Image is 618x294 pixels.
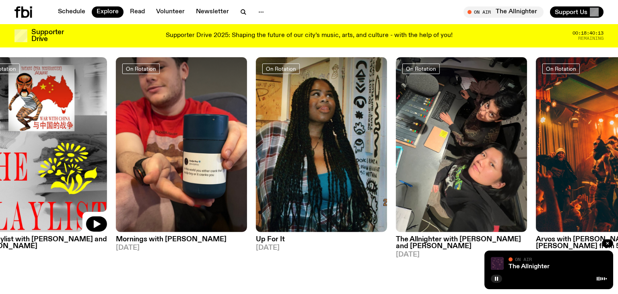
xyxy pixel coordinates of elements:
[509,263,550,270] a: The Allnighter
[406,66,436,72] span: On Rotation
[191,6,234,18] a: Newsletter
[396,236,527,250] h3: The Allnighter with [PERSON_NAME] and [PERSON_NAME]
[262,64,300,74] a: On Rotation
[546,66,576,72] span: On Rotation
[53,6,90,18] a: Schedule
[14,18,182,48] h2: On Rotation
[542,64,580,74] a: On Rotation
[256,57,387,232] img: Ify - a Brown Skin girl with black braided twists, looking up to the side with her tongue stickin...
[578,36,604,41] span: Remaining
[256,232,387,251] a: Up For It[DATE]
[555,8,587,16] span: Support Us
[166,32,453,39] p: Supporter Drive 2025: Shaping the future of our city’s music, arts, and culture - with the help o...
[31,29,64,43] h3: Supporter Drive
[396,251,527,258] span: [DATE]
[151,6,190,18] a: Volunteer
[402,64,440,74] a: On Rotation
[573,31,604,35] span: 00:18:40:13
[396,232,527,258] a: The Allnighter with [PERSON_NAME] and [PERSON_NAME][DATE]
[116,236,247,243] h3: Mornings with [PERSON_NAME]
[256,245,387,251] span: [DATE]
[515,257,532,262] span: On Air
[550,6,604,18] button: Support Us
[116,245,247,251] span: [DATE]
[126,66,156,72] span: On Rotation
[463,6,544,18] button: On AirThe Allnighter
[122,64,160,74] a: On Rotation
[266,66,296,72] span: On Rotation
[125,6,150,18] a: Read
[116,232,247,251] a: Mornings with [PERSON_NAME][DATE]
[92,6,124,18] a: Explore
[256,236,387,243] h3: Up For It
